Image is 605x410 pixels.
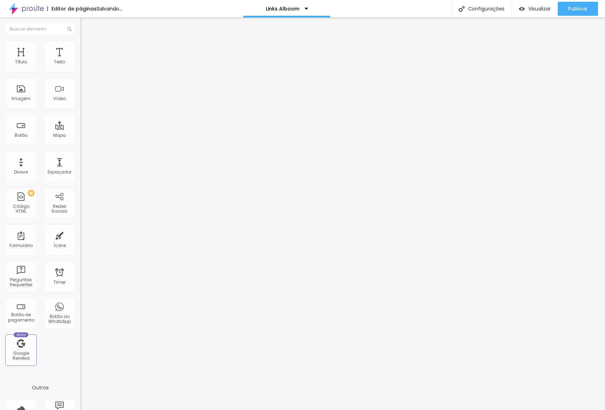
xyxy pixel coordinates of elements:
button: Publicar [558,2,598,16]
img: Icone [459,6,465,12]
div: Vídeo [53,96,66,101]
div: Formulário [9,243,33,248]
img: view-1.svg [519,6,525,12]
div: Botão de pagamento [7,312,35,323]
input: Buscar elemento [5,23,75,35]
div: Timer [54,280,65,285]
div: Imagem [12,96,30,101]
iframe: Editor [81,17,605,410]
div: Mapa [53,133,66,138]
span: Visualizar [528,6,551,12]
div: Editor de páginas [47,6,97,11]
div: Texto [54,59,65,64]
div: Código HTML [7,204,35,214]
span: Publicar [568,6,587,12]
div: Salvando... [97,6,122,11]
div: Espaçador [48,170,71,175]
div: Google Reviews [7,351,35,361]
div: Ícone [54,243,66,248]
div: Título [15,59,27,64]
p: Links Alboom [266,6,299,11]
div: Divisor [14,170,28,175]
button: Visualizar [512,2,558,16]
div: Redes Sociais [46,204,73,214]
div: Botão do WhatsApp [46,314,73,324]
div: Perguntas frequentes [7,277,35,288]
img: Icone [67,27,71,31]
div: Novo [14,332,29,337]
div: Botão [15,133,28,138]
